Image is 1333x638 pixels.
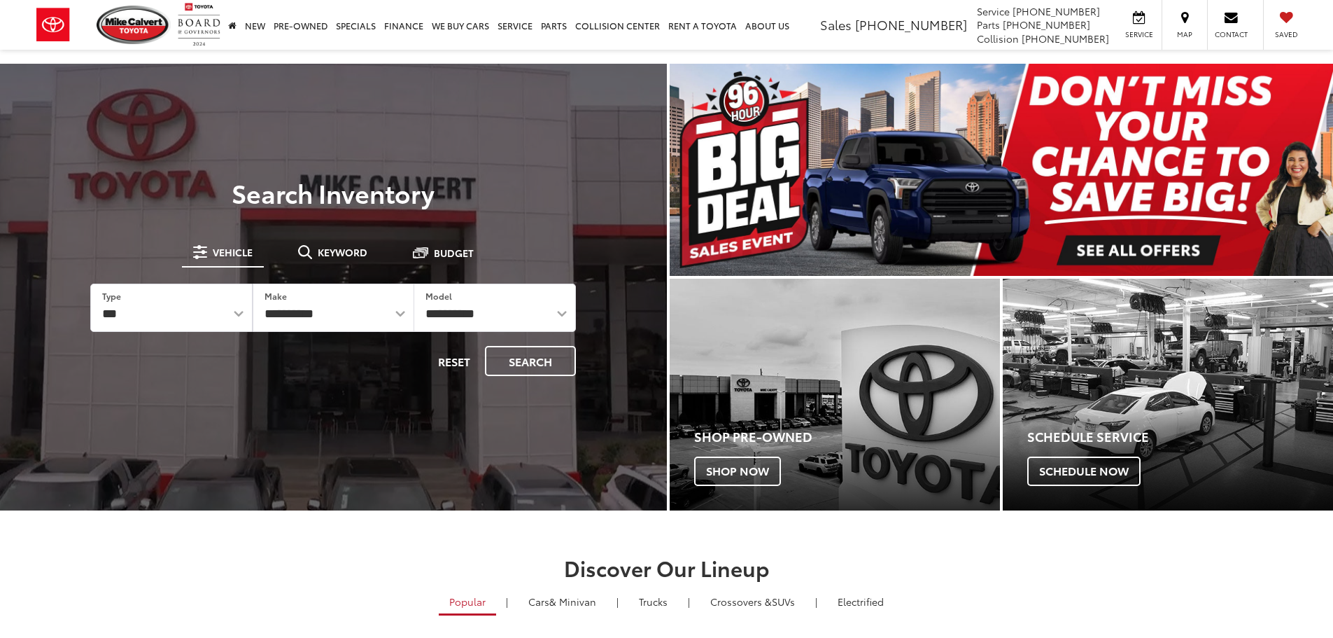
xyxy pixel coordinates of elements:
[1027,457,1141,486] span: Schedule Now
[613,595,622,609] li: |
[1271,29,1302,39] span: Saved
[694,430,1000,444] h4: Shop Pre-Owned
[670,279,1000,511] div: Toyota
[820,15,852,34] span: Sales
[1215,29,1248,39] span: Contact
[318,247,367,257] span: Keyword
[102,290,121,302] label: Type
[1027,430,1333,444] h4: Schedule Service
[502,595,512,609] li: |
[710,595,772,609] span: Crossovers &
[977,32,1019,46] span: Collision
[977,18,1000,32] span: Parts
[812,595,821,609] li: |
[628,590,678,613] a: Trucks
[1003,279,1333,511] a: Schedule Service Schedule Now
[485,346,576,376] button: Search
[549,595,596,609] span: & Minivan
[670,279,1000,511] a: Shop Pre-Owned Shop Now
[1013,4,1100,18] span: [PHONE_NUMBER]
[213,247,253,257] span: Vehicle
[439,590,496,616] a: Popular
[694,457,781,486] span: Shop Now
[1022,32,1109,46] span: [PHONE_NUMBER]
[1169,29,1200,39] span: Map
[1003,279,1333,511] div: Toyota
[59,179,608,207] h3: Search Inventory
[700,590,805,613] a: SUVs
[1123,29,1155,39] span: Service
[426,346,482,376] button: Reset
[684,595,693,609] li: |
[518,590,607,613] a: Cars
[265,290,287,302] label: Make
[1003,18,1090,32] span: [PHONE_NUMBER]
[97,6,171,44] img: Mike Calvert Toyota
[827,590,894,613] a: Electrified
[977,4,1010,18] span: Service
[174,556,1160,579] h2: Discover Our Lineup
[855,15,967,34] span: [PHONE_NUMBER]
[434,248,474,258] span: Budget
[425,290,452,302] label: Model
